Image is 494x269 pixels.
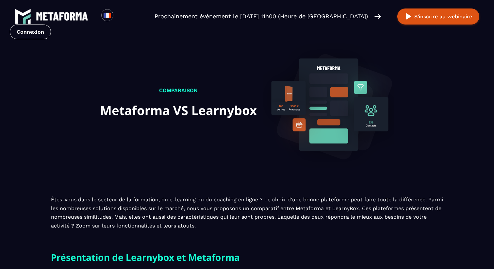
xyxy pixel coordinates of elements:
[397,8,479,25] button: S’inscrire au webinaire
[100,100,257,121] h1: Metaforma VS Learnybox
[103,11,111,19] img: fr
[263,39,394,170] img: evaluation-background
[113,9,129,24] div: Search for option
[36,12,88,21] img: logo
[100,86,257,95] p: Comparaison
[119,12,124,20] input: Search for option
[155,12,368,21] p: Prochainement événement le [DATE] 11h00 (Heure de [GEOGRAPHIC_DATA])
[51,195,443,230] p: Êtes-vous dans le secteur de la formation, du e-learning ou du coaching en ligne ? Le choix d'une...
[374,13,381,20] img: arrow-right
[15,8,31,25] img: logo
[51,250,443,265] h2: Présentation de Learnybox et Metaforma
[10,25,51,39] a: Connexion
[404,12,413,21] img: play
